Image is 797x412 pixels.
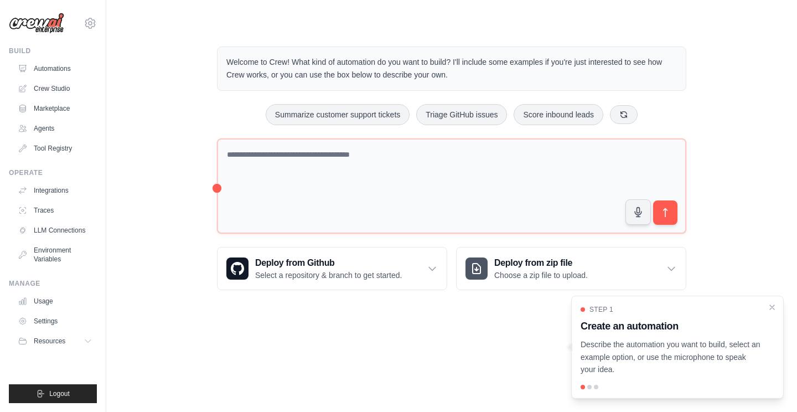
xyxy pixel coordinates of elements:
a: Environment Variables [13,241,97,268]
div: Operate [9,168,97,177]
a: Settings [13,312,97,330]
a: Agents [13,120,97,137]
a: Marketplace [13,100,97,117]
h3: Deploy from zip file [494,256,588,270]
a: Tool Registry [13,140,97,157]
a: Usage [13,292,97,310]
p: Choose a zip file to upload. [494,270,588,281]
a: Traces [13,202,97,219]
div: Manage [9,279,97,288]
a: Integrations [13,182,97,199]
p: Welcome to Crew! What kind of automation do you want to build? I'll include some examples if you'... [226,56,677,81]
iframe: Chat Widget [742,359,797,412]
h3: Deploy from Github [255,256,402,270]
span: Resources [34,337,65,346]
button: Logout [9,384,97,403]
img: Logo [9,13,64,34]
span: Step 1 [589,305,613,314]
p: Select a repository & branch to get started. [255,270,402,281]
button: Close walkthrough [768,303,777,312]
button: Resources [13,332,97,350]
button: Summarize customer support tickets [266,104,410,125]
button: Score inbound leads [514,104,603,125]
span: Logout [49,389,70,398]
a: Crew Studio [13,80,97,97]
div: Build [9,47,97,55]
p: Describe the automation you want to build, select an example option, or use the microphone to spe... [581,338,761,376]
h3: Create an automation [581,318,761,334]
a: Automations [13,60,97,78]
button: Triage GitHub issues [416,104,507,125]
a: LLM Connections [13,222,97,239]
